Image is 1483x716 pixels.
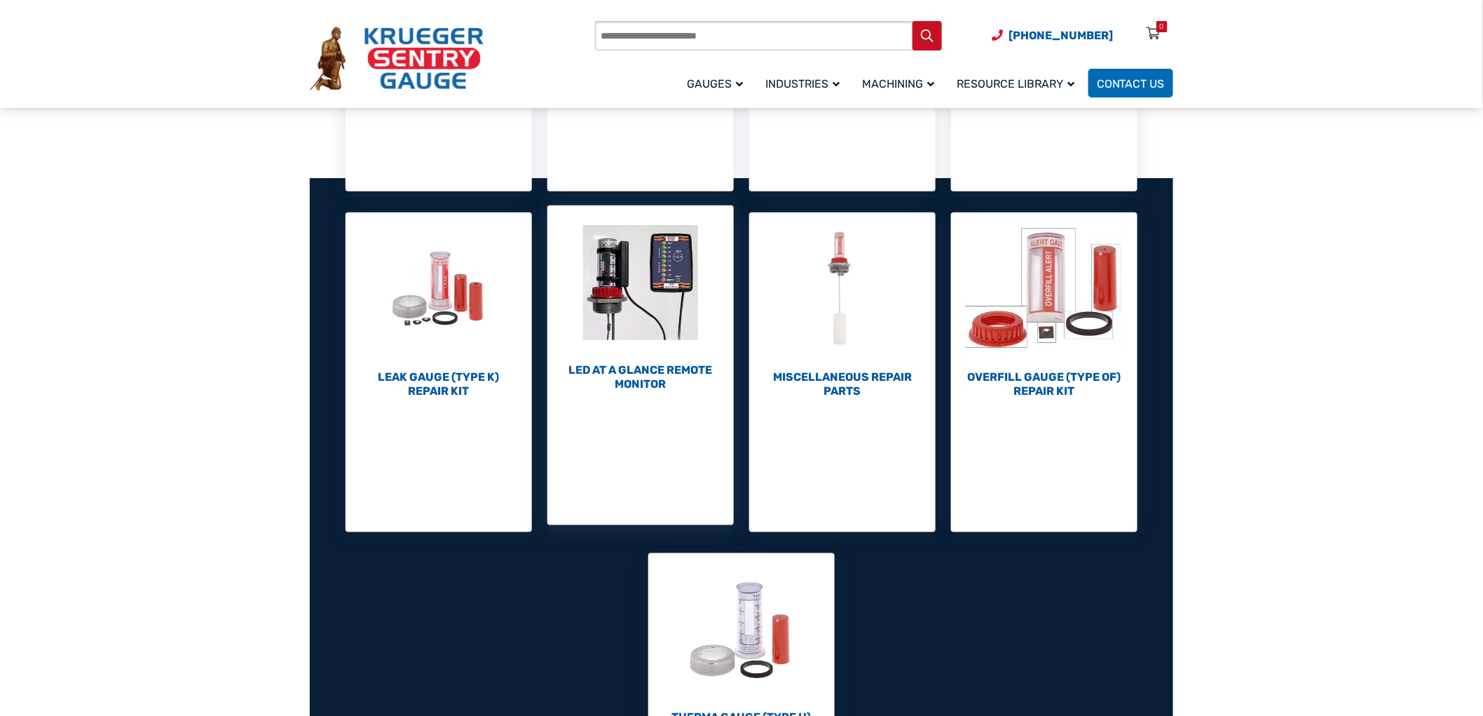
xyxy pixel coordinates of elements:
[547,363,734,391] h2: LED At A Glance Remote Monitor
[547,205,734,360] img: LED At A Glance Remote Monitor
[346,212,532,398] a: Visit product category Leak Gauge (Type K) Repair Kit
[749,212,936,367] img: Miscellaneous Repair Parts
[951,212,1137,367] img: Overfill Gauge (Type OF) Repair Kit
[1009,29,1113,42] span: [PHONE_NUMBER]
[1088,69,1173,97] a: Contact Us
[862,77,934,90] span: Machining
[854,67,948,100] a: Machining
[648,553,835,708] img: Therma Gauge (Type H) Repair Kit
[547,205,734,391] a: Visit product category LED At A Glance Remote Monitor
[749,370,936,398] h2: Miscellaneous Repair Parts
[678,67,757,100] a: Gauges
[951,370,1137,398] h2: Overfill Gauge (Type OF) Repair Kit
[687,77,743,90] span: Gauges
[757,67,854,100] a: Industries
[310,27,484,91] img: Krueger Sentry Gauge
[346,212,532,367] img: Leak Gauge (Type K) Repair Kit
[992,27,1113,44] a: Phone Number (920) 434-8860
[765,77,840,90] span: Industries
[948,67,1088,100] a: Resource Library
[346,370,532,398] h2: Leak Gauge (Type K) Repair Kit
[749,212,936,398] a: Visit product category Miscellaneous Repair Parts
[1160,21,1164,32] div: 0
[951,212,1137,398] a: Visit product category Overfill Gauge (Type OF) Repair Kit
[957,77,1074,90] span: Resource Library
[1097,77,1165,90] span: Contact Us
